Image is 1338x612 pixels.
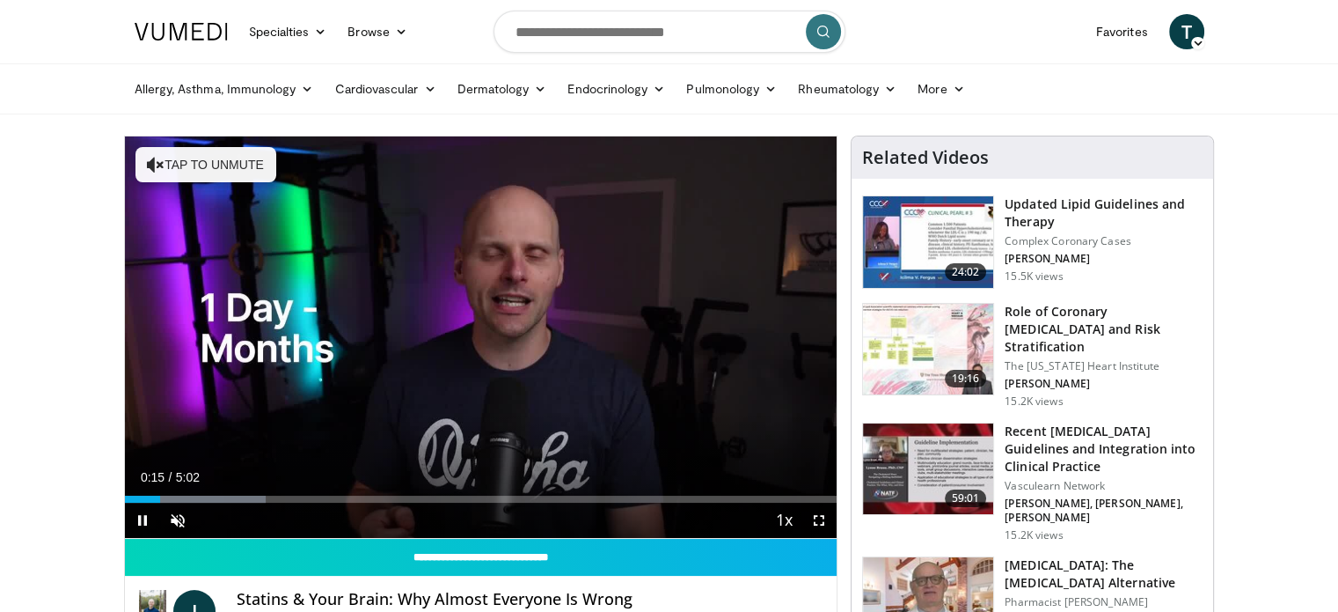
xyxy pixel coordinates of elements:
img: 87825f19-cf4c-4b91-bba1-ce218758c6bb.150x105_q85_crop-smart_upscale.jpg [863,424,993,515]
img: 77f671eb-9394-4acc-bc78-a9f077f94e00.150x105_q85_crop-smart_upscale.jpg [863,196,993,288]
span: 5:02 [176,470,200,484]
span: / [169,470,172,484]
span: 59:01 [945,490,987,507]
div: Progress Bar [125,496,837,503]
p: Vasculearn Network [1005,479,1203,493]
a: Endocrinology [557,71,676,107]
button: Playback Rate [766,503,801,538]
h3: Updated Lipid Guidelines and Therapy [1005,195,1203,231]
h4: Related Videos [862,147,989,168]
button: Pause [125,503,160,538]
h3: Recent [MEDICAL_DATA] Guidelines and Integration into Clinical Practice [1005,423,1203,476]
button: Fullscreen [801,503,837,538]
a: Browse [337,14,418,49]
p: [PERSON_NAME], [PERSON_NAME], [PERSON_NAME] [1005,497,1203,525]
img: VuMedi Logo [135,23,228,41]
span: 24:02 [945,263,987,281]
p: [PERSON_NAME] [1005,377,1203,391]
span: 19:16 [945,370,987,387]
button: Tap to unmute [135,147,276,182]
span: 0:15 [141,470,165,484]
p: 15.2K views [1005,394,1063,409]
a: Favorites [1086,14,1159,49]
a: T [1169,14,1204,49]
video-js: Video Player [125,136,837,539]
button: Unmute [160,503,195,538]
a: Pulmonology [676,71,787,107]
h3: [MEDICAL_DATA]: The [MEDICAL_DATA] Alternative [1005,557,1203,592]
input: Search topics, interventions [494,11,845,53]
a: Dermatology [447,71,558,107]
img: 1efa8c99-7b8a-4ab5-a569-1c219ae7bd2c.150x105_q85_crop-smart_upscale.jpg [863,304,993,395]
p: The [US_STATE] Heart Institute [1005,359,1203,373]
a: 59:01 Recent [MEDICAL_DATA] Guidelines and Integration into Clinical Practice Vasculearn Network ... [862,423,1203,542]
p: Complex Coronary Cases [1005,234,1203,248]
a: Cardiovascular [324,71,446,107]
a: 24:02 Updated Lipid Guidelines and Therapy Complex Coronary Cases [PERSON_NAME] 15.5K views [862,195,1203,289]
a: Rheumatology [787,71,907,107]
a: More [907,71,975,107]
a: 19:16 Role of Coronary [MEDICAL_DATA] and Risk Stratification The [US_STATE] Heart Institute [PER... [862,303,1203,409]
p: [PERSON_NAME] [1005,252,1203,266]
p: 15.2K views [1005,528,1063,542]
a: Specialties [238,14,338,49]
h3: Role of Coronary [MEDICAL_DATA] and Risk Stratification [1005,303,1203,356]
p: Pharmacist [PERSON_NAME] [1005,595,1203,609]
p: 15.5K views [1005,269,1063,284]
h4: Statins & Your Brain: Why Almost Everyone Is Wrong [237,590,823,609]
a: Allergy, Asthma, Immunology [124,71,325,107]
